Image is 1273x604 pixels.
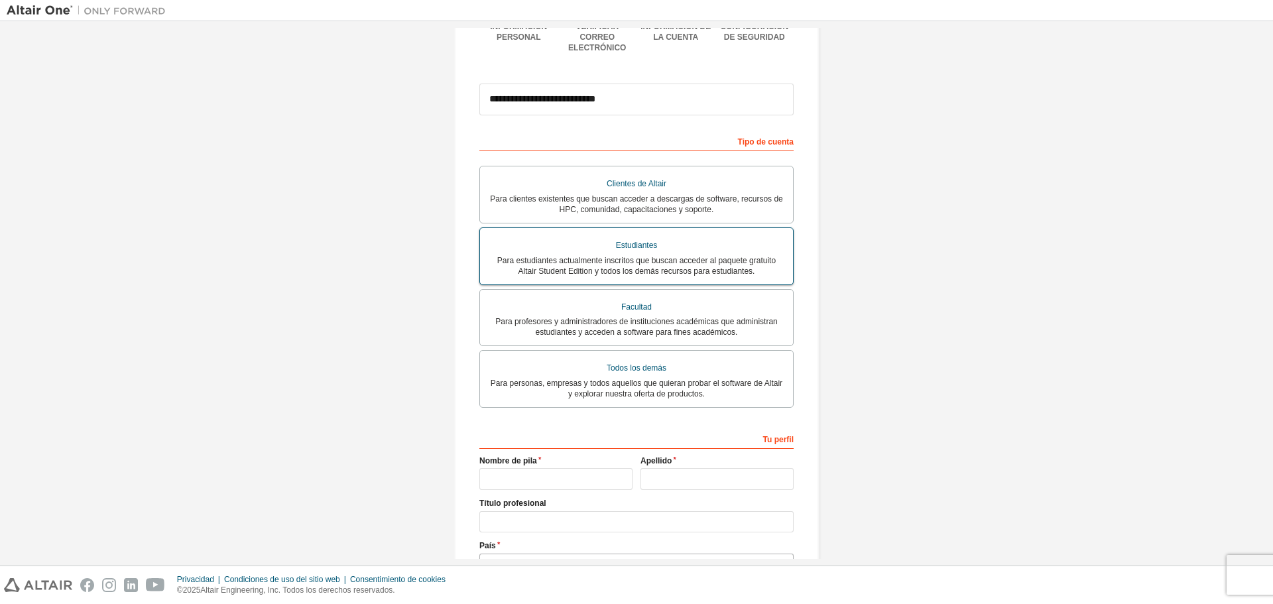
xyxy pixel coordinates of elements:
font: Tu perfil [763,435,794,444]
font: Todos los demás [607,363,666,373]
font: 2025 [183,585,201,595]
font: Consentimiento de cookies [350,575,446,584]
font: Información de la cuenta [640,22,711,42]
font: Condiciones de uso del sitio web [224,575,340,584]
font: Para estudiantes actualmente inscritos que buscan acceder al paquete gratuito Altair Student Edit... [497,256,776,276]
img: linkedin.svg [124,578,138,592]
font: Clientes de Altair [607,179,666,188]
font: Facultad [621,302,652,312]
font: Para personas, empresas y todos aquellos que quieran probar el software de Altair y explorar nues... [491,379,782,398]
font: Tipo de cuenta [738,137,794,147]
font: País [479,541,496,550]
img: youtube.svg [146,578,165,592]
img: altair_logo.svg [4,578,72,592]
font: Configuración de seguridad [720,22,788,42]
img: instagram.svg [102,578,116,592]
font: Información personal [490,22,547,42]
font: Privacidad [177,575,214,584]
img: facebook.svg [80,578,94,592]
img: Altair Uno [7,4,172,17]
font: © [177,585,183,595]
font: Verificar correo electrónico [568,22,626,52]
font: Para profesores y administradores de instituciones académicas que administran estudiantes y acced... [495,317,778,337]
font: Para clientes existentes que buscan acceder a descargas de software, recursos de HPC, comunidad, ... [490,194,783,214]
font: Altair Engineering, Inc. Todos los derechos reservados. [200,585,394,595]
font: Nombre de pila [479,456,537,465]
font: Título profesional [479,499,546,508]
font: Estudiantes [616,241,658,250]
font: Apellido [640,456,672,465]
